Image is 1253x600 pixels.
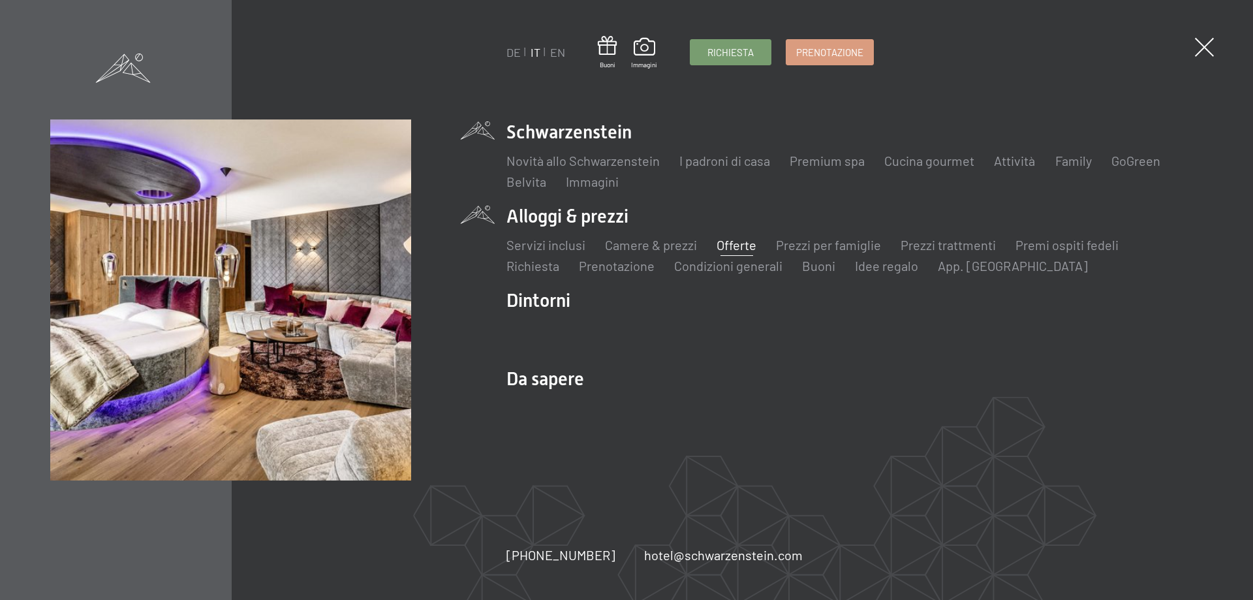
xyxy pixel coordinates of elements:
[506,237,585,253] a: Servizi inclusi
[1111,153,1160,168] a: GoGreen
[531,45,540,59] a: IT
[550,45,565,59] a: EN
[644,546,803,564] a: hotel@schwarzenstein.com
[598,36,617,69] a: Buoni
[855,258,918,274] a: Idee regalo
[605,237,697,253] a: Camere & prezzi
[690,40,771,65] a: Richiesta
[786,40,873,65] a: Prenotazione
[1015,237,1119,253] a: Premi ospiti fedeli
[790,153,865,168] a: Premium spa
[707,46,754,59] span: Richiesta
[802,258,835,274] a: Buoni
[938,258,1088,274] a: App. [GEOGRAPHIC_DATA]
[506,45,521,59] a: DE
[717,237,756,253] a: Offerte
[506,258,559,274] a: Richiesta
[506,546,615,564] a: [PHONE_NUMBER]
[506,174,546,189] a: Belvita
[776,237,881,253] a: Prezzi per famiglie
[566,174,619,189] a: Immagini
[506,547,615,563] span: [PHONE_NUMBER]
[579,258,655,274] a: Prenotazione
[884,153,974,168] a: Cucina gourmet
[631,38,657,69] a: Immagini
[1055,153,1091,168] a: Family
[796,46,863,59] span: Prenotazione
[631,60,657,69] span: Immagini
[901,237,996,253] a: Prezzi trattmenti
[674,258,782,274] a: Condizioni generali
[506,153,660,168] a: Novità allo Schwarzenstein
[598,60,617,69] span: Buoni
[679,153,770,168] a: I padroni di casa
[994,153,1035,168] a: Attività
